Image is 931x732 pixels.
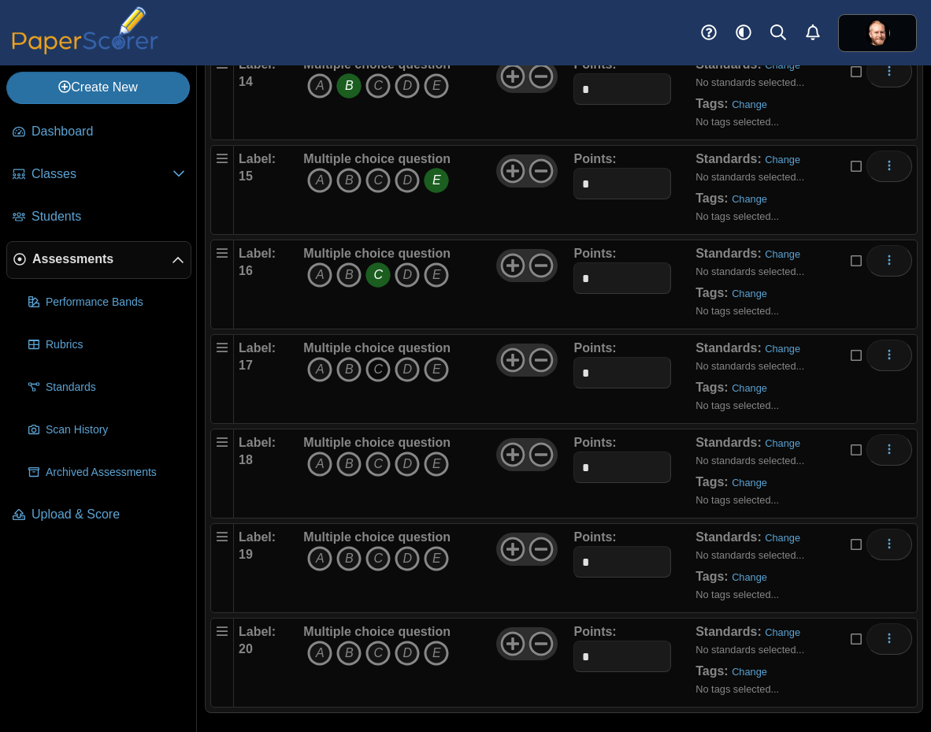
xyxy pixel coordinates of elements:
i: E [424,546,449,571]
b: Tags: [695,475,728,489]
i: A [307,168,332,193]
i: D [395,641,420,666]
a: Create New [6,72,190,103]
i: A [307,641,332,666]
i: B [336,451,362,477]
small: No standards selected... [695,171,804,183]
b: Standards: [695,530,762,544]
small: No standards selected... [695,360,804,372]
a: Dashboard [6,113,191,151]
a: Upload & Score [6,496,191,534]
b: Multiple choice question [303,247,451,260]
b: Label: [239,247,276,260]
b: Standards: [695,152,762,165]
b: Tags: [695,191,728,205]
a: Change [765,343,800,355]
b: Multiple choice question [303,530,451,544]
a: Students [6,199,191,236]
b: Standards: [695,341,762,355]
b: Points: [573,530,616,544]
span: Upload & Score [32,506,185,523]
span: Assessments [32,251,172,268]
img: PaperScorer [6,6,164,54]
a: Assessments [6,241,191,279]
small: No standards selected... [695,76,804,88]
b: Points: [573,625,616,638]
b: Tags: [695,570,728,583]
b: Label: [239,625,276,638]
span: Scan History [46,422,185,438]
button: More options [866,150,912,182]
small: No tags selected... [695,210,779,222]
small: No standards selected... [695,644,804,656]
span: Dashboard [32,123,185,140]
i: B [336,546,362,571]
span: Archived Assessments [46,465,185,481]
b: 17 [239,359,253,372]
a: Archived Assessments [22,454,191,492]
b: 14 [239,75,253,88]
i: D [395,357,420,382]
span: Standards [46,380,185,396]
b: 19 [239,548,253,561]
i: D [395,546,420,571]
a: Change [732,382,767,394]
a: Rubrics [22,326,191,364]
i: E [424,262,449,288]
b: Label: [239,341,276,355]
small: No tags selected... [695,399,779,411]
i: D [395,168,420,193]
i: D [395,73,420,98]
i: C [365,451,391,477]
small: No standards selected... [695,549,804,561]
a: Performance Bands [22,284,191,321]
i: B [336,641,362,666]
span: Rubrics [46,337,185,353]
small: No tags selected... [695,683,779,695]
span: Performance Bands [46,295,185,310]
i: D [395,451,420,477]
a: PaperScorer [6,43,164,57]
button: More options [866,623,912,655]
i: A [307,262,332,288]
div: Drag handle [210,145,234,235]
a: Change [732,571,767,583]
button: More options [866,434,912,466]
b: Tags: [695,664,728,678]
i: C [365,262,391,288]
a: Scan History [22,411,191,449]
b: Points: [573,58,616,71]
small: No standards selected... [695,266,804,277]
b: Points: [573,247,616,260]
i: B [336,357,362,382]
i: A [307,73,332,98]
a: Change [765,154,800,165]
a: Change [765,532,800,544]
b: 16 [239,264,253,277]
a: Change [765,248,800,260]
b: Multiple choice question [303,152,451,165]
i: E [424,357,449,382]
b: Multiple choice question [303,436,451,449]
b: Tags: [695,97,728,110]
b: Label: [239,436,276,449]
b: Tags: [695,381,728,394]
button: More options [866,529,912,560]
span: Jefferson Bates [865,20,890,46]
a: Change [765,626,800,638]
a: Change [765,59,800,71]
b: Label: [239,530,276,544]
i: A [307,546,332,571]
b: Points: [573,436,616,449]
b: 18 [239,453,253,466]
small: No tags selected... [695,305,779,317]
i: C [365,73,391,98]
b: Standards: [695,625,762,638]
small: No tags selected... [695,116,779,128]
i: C [365,641,391,666]
div: Drag handle [210,334,234,424]
i: E [424,451,449,477]
span: Classes [32,165,172,183]
i: C [365,168,391,193]
i: A [307,451,332,477]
